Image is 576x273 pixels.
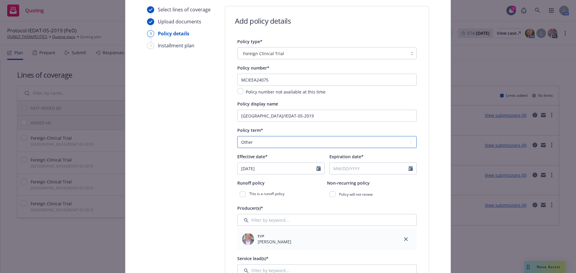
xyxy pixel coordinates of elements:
span: Policy number* [237,65,269,71]
span: Non-recurring policy [327,180,370,186]
div: Policy details [158,30,189,37]
span: Policy number not available at this time [246,89,325,95]
span: Producer(s)* [237,205,263,211]
svg: Calendar [316,166,321,171]
span: Foreign Clinical Trial [241,50,404,57]
span: Policy type* [237,39,262,44]
span: EVP [258,233,291,239]
div: Select lines of coverage [158,6,211,13]
input: Filter by keyword... [237,214,417,226]
a: close [402,236,409,243]
h1: Add policy details [235,16,291,26]
span: Foreign Clinical Trial [243,50,284,57]
span: Expiration date* [329,154,364,159]
span: [PERSON_NAME] [258,239,291,245]
span: Policy display name [237,101,278,107]
div: Upload documents [158,18,201,25]
div: 3 [147,30,154,37]
span: Runoff policy [237,180,265,186]
svg: Calendar [409,166,413,171]
div: Installment plan [158,42,194,49]
input: MM/DD/YYYY [238,163,316,174]
span: Effective date* [237,154,268,159]
span: Service lead(s)* [237,256,268,261]
input: MM/DD/YYYY [330,163,409,174]
div: This is a runoff policy [237,189,327,200]
img: employee photo [242,233,254,245]
div: Policy will not renew [327,189,417,200]
div: 4 [147,42,154,49]
span: Policy term* [237,127,263,133]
